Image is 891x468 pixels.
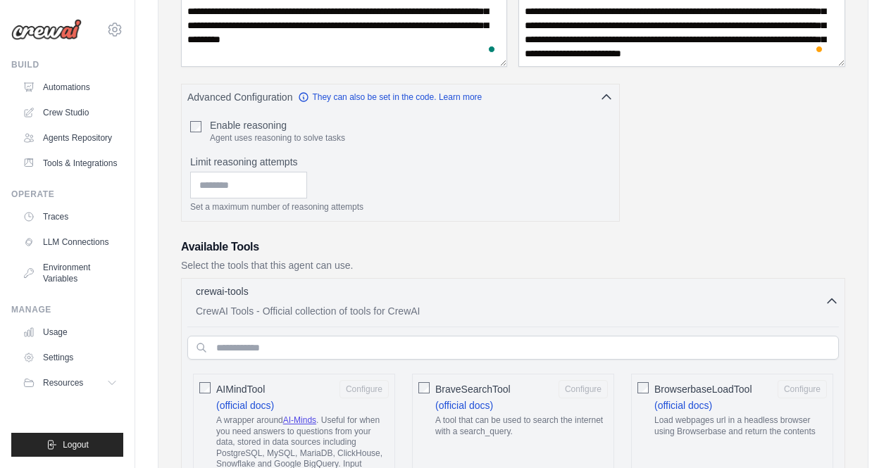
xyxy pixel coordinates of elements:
button: BrowserbaseLoadTool (official docs) Load webpages url in a headless browser using Browserbase and... [778,380,827,398]
button: BraveSearchTool (official docs) A tool that can be used to search the internet with a search_query. [559,380,608,398]
h3: Available Tools [181,239,845,255]
button: Advanced Configuration They can also be set in the code. Learn more [182,84,619,110]
label: Enable reasoning [210,118,345,132]
span: BrowserbaseLoadTool [654,382,752,396]
a: Environment Variables [17,256,123,290]
a: Settings [17,346,123,369]
a: Crew Studio [17,101,123,124]
p: crewai-tools [196,284,249,298]
a: Traces [17,205,123,228]
a: LLM Connections [17,231,123,253]
span: BraveSearchTool [435,382,511,396]
div: Build [11,59,123,70]
img: Logo [11,19,82,40]
div: Operate [11,189,123,200]
label: Limit reasoning attempts [190,155,611,169]
a: Automations [17,76,123,99]
span: Resources [43,377,83,388]
button: AIMindTool (official docs) A wrapper aroundAI-Minds. Useful for when you need answers to question... [339,380,389,398]
p: Agent uses reasoning to solve tasks [210,132,345,144]
button: Resources [17,372,123,394]
a: Agents Repository [17,127,123,149]
a: Tools & Integrations [17,152,123,175]
a: They can also be set in the code. Learn more [298,91,482,103]
span: Logout [63,439,89,450]
p: CrewAI Tools - Official collection of tools for CrewAI [196,304,825,318]
a: Usage [17,321,123,343]
button: Logout [11,433,123,457]
a: AI-Minds [283,415,316,425]
span: AIMindTool [216,382,265,396]
p: Select the tools that this agent can use. [181,258,845,272]
button: crewai-tools CrewAI Tools - Official collection of tools for CrewAI [187,284,839,318]
div: Manage [11,304,123,315]
span: Advanced Configuration [187,90,292,104]
p: A tool that can be used to search the internet with a search_query. [435,415,608,437]
a: (official docs) [216,400,274,411]
a: (official docs) [654,400,712,411]
a: (official docs) [435,400,493,411]
p: Load webpages url in a headless browser using Browserbase and return the contents [654,415,827,437]
p: Set a maximum number of reasoning attempts [190,201,611,213]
